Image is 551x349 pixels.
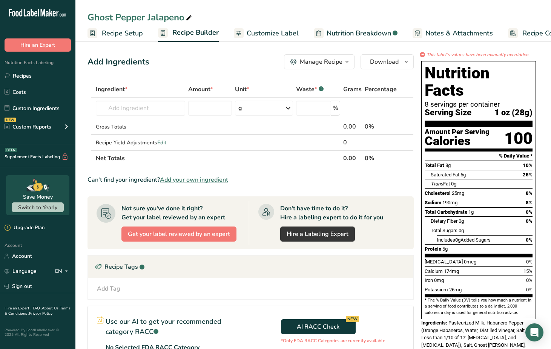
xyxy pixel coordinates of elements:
[464,259,476,265] span: 0mcg
[523,172,533,178] span: 25%
[281,319,356,334] button: AI RACC Check NEW
[526,209,533,215] span: 0%
[343,85,362,94] span: Grams
[96,123,185,131] div: Gross Totals
[5,224,45,232] div: Upgrade Plan
[314,25,398,42] a: Nutrition Breakdown
[425,108,471,118] span: Serving Size
[280,204,383,222] div: Don't have time to do it? Hire a labeling expert to do it for you
[413,25,493,42] a: Notes & Attachments
[346,316,359,322] div: NEW
[172,28,219,38] span: Recipe Builder
[425,162,444,168] span: Total Fat
[451,181,456,187] span: 0g
[427,51,528,58] i: This label's values have been manually overridden
[431,181,450,187] span: Fat
[87,175,414,184] div: Can't find your ingredient?
[12,202,64,212] button: Switch to Yearly
[87,56,149,68] div: Add Ingredients
[526,277,533,283] span: 0%
[234,25,299,42] a: Customize Label
[425,209,467,215] span: Total Carbohydrate
[459,218,464,224] span: 0g
[455,237,460,243] span: 0g
[523,162,533,168] span: 10%
[452,190,464,196] span: 25mg
[425,287,448,292] span: Potassium
[365,122,397,131] div: 0%
[363,150,398,166] th: 0%
[425,152,533,161] section: % Daily Value *
[361,54,414,69] button: Download
[504,129,533,148] div: 100
[468,209,474,215] span: 1g
[425,28,493,38] span: Notes & Attachments
[431,181,443,187] i: Trans
[442,246,448,252] span: 6g
[96,101,185,116] input: Add Ingredient
[284,54,355,69] button: Manage Recipe
[449,287,462,292] span: 26mg
[300,57,342,66] div: Manage Recipe
[431,172,459,178] span: Saturated Fat
[5,38,71,52] button: Hire an Expert
[431,228,457,233] span: Total Sugars
[526,190,533,196] span: 8%
[97,284,120,293] div: Add Tag
[297,322,339,331] span: AI RACC Check
[442,200,457,205] span: 190mg
[188,85,213,94] span: Amount
[523,268,533,274] span: 15%
[238,104,242,113] div: g
[459,228,464,233] span: 0g
[235,85,249,94] span: Unit
[5,328,71,337] div: Powered By FoodLabelMaker © 2025 All Rights Reserved
[421,320,447,326] span: Ingredients:
[525,323,543,341] div: Open Intercom Messenger
[425,136,490,147] div: Calories
[33,306,42,311] a: FAQ .
[121,204,225,222] div: Not sure you've done it right? Get your label reviewed by an expert
[121,227,236,242] button: Get your label reviewed by an expert
[425,64,533,99] h1: Nutrition Facts
[87,25,143,42] a: Recipe Setup
[88,256,413,278] div: Recipe Tags
[87,11,193,24] div: Ghost Pepper Jalapeno
[5,265,37,278] a: Language
[445,162,451,168] span: 8g
[96,85,127,94] span: Ingredient
[247,28,299,38] span: Customize Label
[5,306,31,311] a: Hire an Expert .
[296,85,324,94] div: Waste
[526,287,533,292] span: 0%
[526,200,533,205] span: 8%
[128,230,230,239] span: Get your label reviewed by an expert
[158,24,219,42] a: Recipe Builder
[365,85,397,94] span: Percentage
[343,122,362,131] div: 0.00
[5,123,51,131] div: Custom Reports
[280,227,355,242] a: Hire a Labeling Expert
[5,118,16,122] div: NEW
[370,57,399,66] span: Download
[29,311,52,316] a: Privacy Policy
[102,28,143,38] span: Recipe Setup
[157,139,166,146] span: Edit
[425,277,433,283] span: Iron
[55,267,71,276] div: EN
[425,297,533,316] section: * The % Daily Value (DV) tells you how much a nutrient in a serving of food contributes to a dail...
[425,101,533,108] div: 8 servings per container
[42,306,60,311] a: About Us .
[526,259,533,265] span: 0%
[425,268,443,274] span: Calcium
[96,139,185,147] div: Recipe Yield Adjustments
[281,337,385,344] p: *Only FDA RACC Categories are currently available
[437,237,491,243] span: Includes Added Sugars
[434,277,444,283] span: 0mg
[425,190,451,196] span: Cholesterol
[5,306,71,316] a: Terms & Conditions .
[444,268,459,274] span: 174mg
[18,204,57,211] span: Switch to Yearly
[94,150,342,166] th: Net Totals
[342,150,363,166] th: 0.00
